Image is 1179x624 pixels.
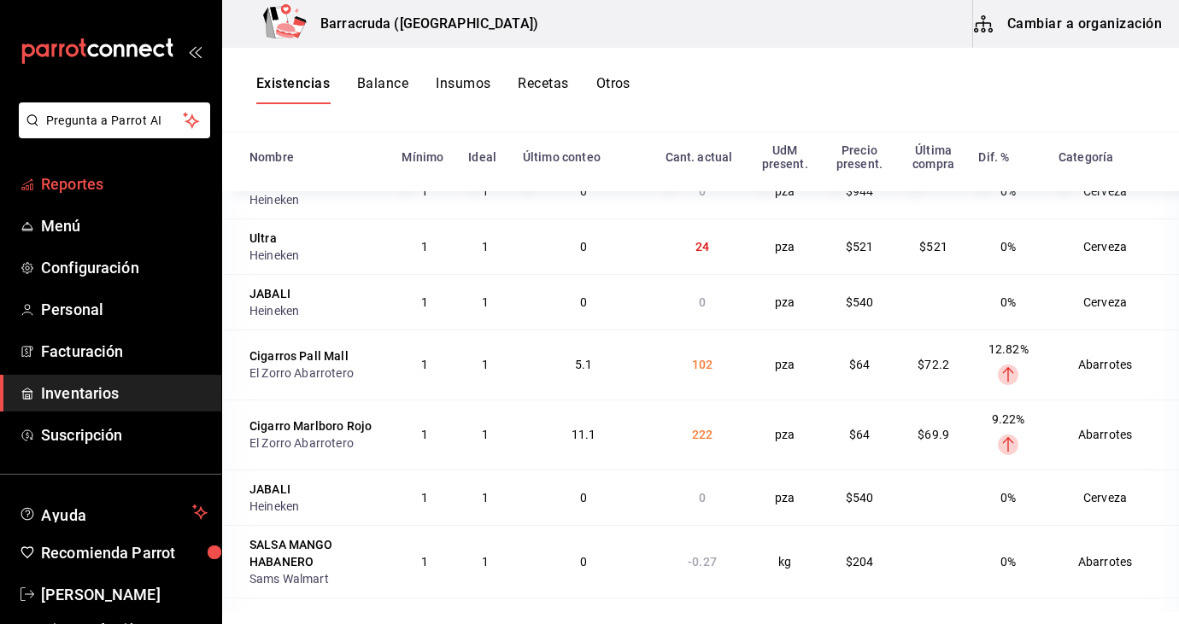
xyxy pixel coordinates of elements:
[699,184,706,198] span: 0
[849,428,870,441] span: $64
[1048,399,1179,469] td: Abarrotes
[760,143,810,171] div: UdM present.
[41,214,208,237] span: Menú
[596,75,631,104] button: Otros
[421,184,428,198] span: 1
[846,240,874,254] span: $521
[188,44,202,58] button: open_drawer_menu
[919,240,947,254] span: $521
[357,75,408,104] button: Balance
[1048,469,1179,525] td: Cerveza
[41,583,208,606] span: [PERSON_NAME]
[1059,150,1113,164] div: Categoría
[666,150,733,164] div: Cant. actual
[249,481,290,498] div: JABALI
[46,112,184,130] span: Pregunta a Parrot AI
[249,230,277,247] div: Ultra
[249,285,290,302] div: JABALI
[692,358,713,371] span: 102
[249,247,381,264] div: Heineken
[249,302,381,319] div: Heineken
[421,491,428,504] span: 1
[830,143,889,171] div: Precio present.
[580,184,587,198] span: 0
[580,240,587,254] span: 0
[436,75,490,104] button: Insumos
[41,340,208,363] span: Facturación
[41,382,208,405] span: Inventarios
[918,358,949,371] span: $72.2
[1000,555,1016,569] span: 0%
[518,75,568,104] button: Recetas
[421,555,428,569] span: 1
[846,491,874,504] span: $540
[688,555,717,569] span: -0.27
[988,342,1029,356] span: 12.82%
[482,358,489,371] span: 1
[41,298,208,321] span: Personal
[580,295,587,309] span: 0
[749,219,820,274] td: pza
[249,536,381,570] div: SALSA MANGO HABANERO
[749,329,820,399] td: pza
[421,240,428,254] span: 1
[1048,525,1179,598] td: Abarrotes
[749,525,820,598] td: kg
[575,358,592,371] span: 5.1
[749,274,820,329] td: pza
[1048,274,1179,329] td: Cerveza
[523,150,601,164] div: Último conteo
[402,150,443,164] div: Mínimo
[749,469,820,525] td: pza
[249,347,349,364] div: Cigarros Pall Mall
[909,143,959,171] div: Última compra
[992,412,1025,426] span: 9.22%
[249,150,294,164] div: Nombre
[695,240,709,254] span: 24
[421,295,428,309] span: 1
[1048,219,1179,274] td: Cerveza
[41,256,208,279] span: Configuración
[1000,295,1016,309] span: 0%
[572,428,596,441] span: 11.1
[41,172,208,195] span: Reportes
[12,124,210,142] a: Pregunta a Parrot AI
[699,491,706,504] span: 0
[699,295,706,309] span: 0
[482,555,489,569] span: 1
[692,428,713,441] span: 222
[256,75,330,104] button: Existencias
[421,428,428,441] span: 1
[249,417,372,434] div: Cigarro Marlboro Rojo
[580,491,587,504] span: 0
[482,240,489,254] span: 1
[482,428,489,441] span: 1
[482,491,489,504] span: 1
[580,555,587,569] span: 0
[1000,240,1016,254] span: 0%
[1000,491,1016,504] span: 0%
[256,75,631,104] div: navigation tabs
[249,191,381,208] div: Heineken
[41,423,208,446] span: Suscripción
[41,502,185,522] span: Ayuda
[846,555,874,569] span: $204
[468,150,496,164] div: Ideal
[846,184,874,198] span: $944
[1000,184,1016,198] span: 0%
[482,184,489,198] span: 1
[249,434,381,452] div: El Zorro Abarrotero
[749,399,820,469] td: pza
[19,102,210,138] button: Pregunta a Parrot AI
[421,358,428,371] span: 1
[249,364,381,382] div: El Zorro Abarrotero
[307,14,538,34] h3: Barracruda ([GEOGRAPHIC_DATA])
[849,358,870,371] span: $64
[482,295,489,309] span: 1
[978,150,1009,164] div: Dif. %
[1048,329,1179,399] td: Abarrotes
[846,295,874,309] span: $540
[249,570,381,587] div: Sams Walmart
[918,428,949,441] span: $69.9
[249,498,381,515] div: Heineken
